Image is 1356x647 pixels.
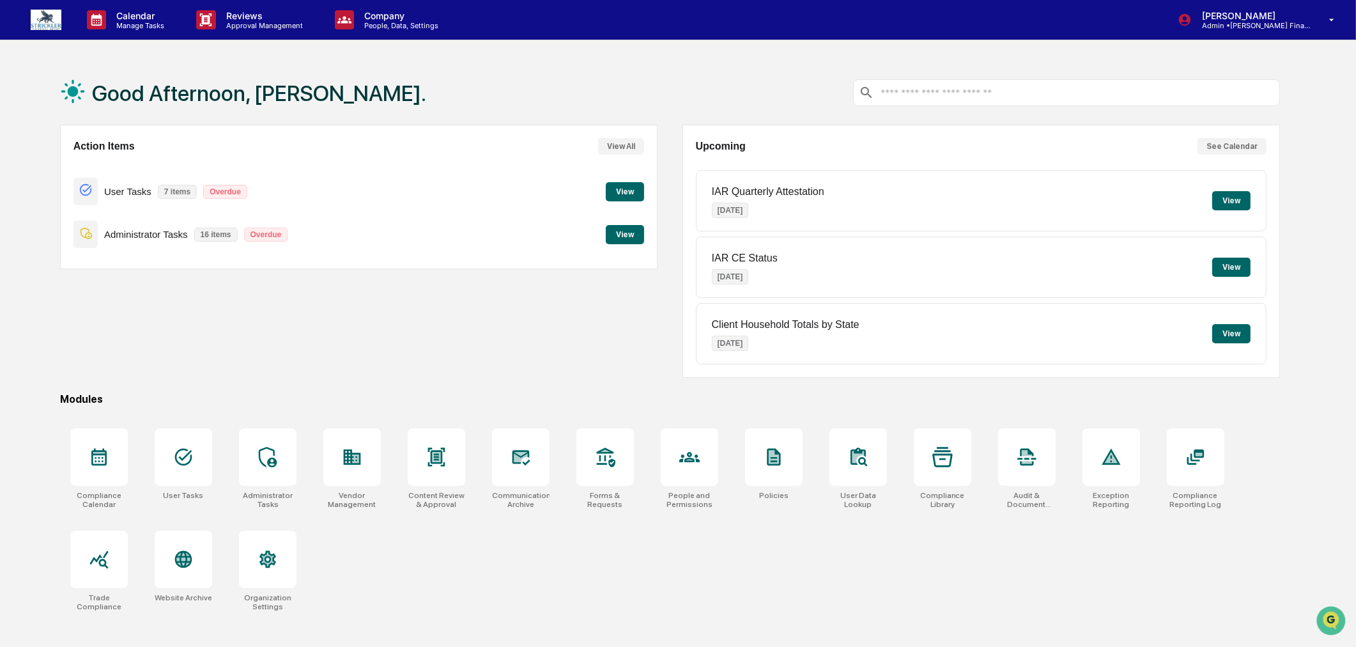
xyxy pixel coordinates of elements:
[354,10,445,21] p: Company
[8,238,88,261] a: 🖐️Preclearance
[106,10,171,21] p: Calendar
[216,10,309,21] p: Reviews
[1198,138,1267,155] button: See Calendar
[43,192,162,203] div: We're available if you need us!
[1212,258,1251,277] button: View
[70,491,128,509] div: Compliance Calendar
[13,109,233,129] p: How can we help?
[104,229,188,240] p: Administrator Tasks
[712,336,749,351] p: [DATE]
[8,262,86,285] a: 🔎Data Lookup
[13,244,23,254] div: 🖐️
[217,183,233,199] button: Start new chat
[712,186,824,198] p: IAR Quarterly Attestation
[998,491,1056,509] div: Audit & Document Logs
[163,491,203,500] div: User Tasks
[155,593,212,602] div: Website Archive
[13,70,38,96] img: Greenboard
[239,491,297,509] div: Administrator Tasks
[216,21,309,30] p: Approval Management
[354,21,445,30] p: People, Data, Settings
[598,138,644,155] button: View All
[158,185,197,199] p: 7 items
[759,491,789,500] div: Policies
[1167,491,1224,509] div: Compliance Reporting Log
[1212,191,1251,210] button: View
[606,225,644,244] button: View
[127,299,155,308] span: Pylon
[106,21,171,30] p: Manage Tasks
[829,491,887,509] div: User Data Lookup
[105,243,158,256] span: Attestations
[26,267,81,280] span: Data Lookup
[606,185,644,197] a: View
[712,203,749,218] p: [DATE]
[244,228,288,242] p: Overdue
[194,228,238,242] p: 16 items
[323,491,381,509] div: Vendor Management
[606,228,644,240] a: View
[712,253,778,264] p: IAR CE Status
[914,491,971,509] div: Compliance Library
[92,81,426,106] h1: Good Afternoon, [PERSON_NAME].
[696,141,746,152] h2: Upcoming
[1082,491,1140,509] div: Exception Reporting
[13,180,36,203] img: 1746055101610-c473b297-6a78-478c-a979-82029cc54cd1
[26,243,82,256] span: Preclearance
[1315,605,1350,639] iframe: Open customer support
[88,238,164,261] a: 🗄️Attestations
[661,491,718,509] div: People and Permissions
[90,298,155,308] a: Powered byPylon
[239,593,297,611] div: Organization Settings
[13,269,23,279] div: 🔎
[492,491,550,509] div: Communications Archive
[70,593,128,611] div: Trade Compliance
[73,141,135,152] h2: Action Items
[1192,10,1311,21] p: [PERSON_NAME]
[712,269,749,285] p: [DATE]
[576,491,634,509] div: Forms & Requests
[606,182,644,201] button: View
[31,10,61,30] img: logo
[408,491,465,509] div: Content Review & Approval
[104,186,151,197] p: User Tasks
[712,319,859,331] p: Client Household Totals by State
[43,180,210,192] div: Start new chat
[93,244,103,254] div: 🗄️
[203,185,247,199] p: Overdue
[1212,324,1251,343] button: View
[60,393,1281,405] div: Modules
[1192,21,1311,30] p: Admin • [PERSON_NAME] Financial Group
